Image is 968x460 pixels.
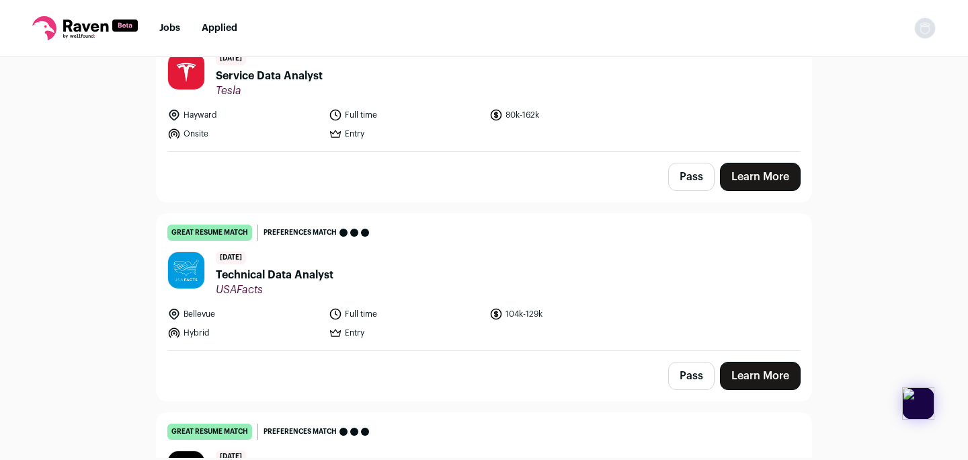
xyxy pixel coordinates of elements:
[157,15,811,151] a: good resume match Preferences match [DATE] Service Data Analyst Tesla Hayward Full time 80k-162k ...
[264,425,337,438] span: Preferences match
[216,52,246,65] span: [DATE]
[329,108,482,122] li: Full time
[264,226,337,239] span: Preferences match
[329,326,482,340] li: Entry
[167,127,321,141] li: Onsite
[914,17,936,39] img: nopic.png
[216,68,323,84] span: Service Data Analyst
[167,326,321,340] li: Hybrid
[914,17,936,39] button: Open dropdown
[489,108,643,122] li: 80k-162k
[216,252,246,264] span: [DATE]
[216,84,323,98] span: Tesla
[902,387,934,420] img: app-logo.png
[720,163,801,191] a: Learn More
[202,24,237,33] a: Applied
[167,307,321,321] li: Bellevue
[167,108,321,122] li: Hayward
[168,252,204,289] img: e600cc9f429643a1ffa31580929cb899dd148d81b6326b156efab50d06274845.jpg
[157,214,811,350] a: great resume match Preferences match [DATE] Technical Data Analyst USAFacts Bellevue Full time 10...
[489,307,643,321] li: 104k-129k
[329,127,482,141] li: Entry
[216,283,333,297] span: USAFacts
[668,163,715,191] button: Pass
[329,307,482,321] li: Full time
[668,362,715,390] button: Pass
[167,225,252,241] div: great resume match
[720,362,801,390] a: Learn More
[167,424,252,440] div: great resume match
[159,24,180,33] a: Jobs
[216,267,333,283] span: Technical Data Analyst
[168,53,204,89] img: 2efef2a77c57832c739bdd86959a87bc1955adc1135e294d5928bdae2d2d3bd5.jpg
